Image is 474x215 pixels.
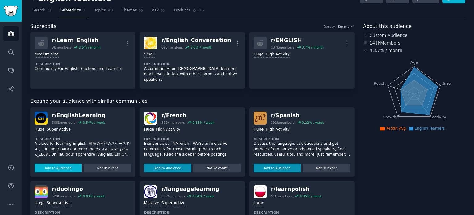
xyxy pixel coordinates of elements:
[410,60,418,65] tspan: Age
[144,137,241,141] dt: Description
[35,200,44,206] div: Huge
[35,66,131,72] p: Community For English Teachers and Learners
[266,127,290,133] div: High Activity
[83,8,86,13] span: 3
[35,141,131,157] p: A place for learning English. 英語の学びのスペースです。 Un lugar para aprender Inglés. مكان لتعلم اللغة الإنج...
[271,37,324,44] div: r/ ENGLISH
[52,45,71,49] div: 3k members
[302,45,324,49] div: 3.7 % / month
[271,120,294,125] div: 392k members
[92,6,115,18] a: Topics43
[35,164,82,172] button: Add to Audience
[370,47,402,54] div: ↑ 3.7 % / month
[161,185,219,193] div: r/ languagelearning
[432,115,446,119] tspan: Activity
[156,127,180,133] div: High Activity
[386,126,406,131] span: Reddit Avg
[144,200,159,206] div: Massive
[271,45,294,49] div: 137k members
[47,127,71,133] div: Super Active
[35,112,48,125] img: EnglishLearning
[144,141,241,157] p: Bienvenue sur /r/French ! We're an inclusive community for those learning the French language. Re...
[254,200,264,206] div: Large
[254,185,267,198] img: learnpolish
[150,6,167,18] a: Ask
[52,112,106,119] div: r/ EnglishLearning
[249,32,355,89] a: r/ENGLISH137kmembers3.7% / monthHugeHigh Activity
[338,24,349,28] span: Recent
[271,185,322,193] div: r/ learnpolish
[4,6,18,16] img: GummySearch logo
[271,194,292,198] div: 51k members
[52,185,105,193] div: r/ duolingo
[83,120,105,125] div: 0.54 % / week
[443,81,451,85] tspan: Size
[192,194,214,198] div: 0.04 % / week
[144,210,241,215] dt: Description
[144,185,157,198] img: languagelearning
[199,8,204,13] span: 16
[174,8,190,13] span: Products
[303,164,350,172] button: Not Relevant
[161,194,185,198] div: 3.3M members
[338,24,355,28] button: Recent
[84,164,131,172] button: Not Relevant
[192,120,214,125] div: 0.31 % / week
[161,120,185,125] div: 320k members
[83,194,105,198] div: 0.03 % / week
[254,137,350,141] dt: Description
[79,45,101,49] div: 2.5 % / month
[108,8,113,13] span: 43
[144,127,154,133] div: Huge
[144,164,191,172] button: Add to Audience
[30,97,147,105] span: Expand your audience with similar communities
[144,66,241,83] p: A community for [DEMOGRAPHIC_DATA] learners of all levels to talk with other learners and native ...
[161,45,183,49] div: 623 members
[374,81,385,85] tspan: Reach
[363,23,412,30] span: About this audience
[172,6,206,18] a: Products16
[52,120,75,125] div: 606k members
[254,141,350,157] p: Discuss the language, ask questions and get answers from native or advanced speakers, find resour...
[120,6,146,18] a: Themes
[363,32,466,39] div: Custom Audience
[58,6,88,18] a: Subreddits3
[94,8,106,13] span: Topics
[35,210,131,215] dt: Description
[35,137,131,141] dt: Description
[52,37,101,44] div: r/ Learn_English
[414,126,445,131] span: English learners
[363,40,466,46] div: 141k Members
[47,200,71,206] div: Super Active
[254,112,267,125] img: Spanish
[144,37,157,49] img: English_Conversation
[30,32,135,89] a: r/Learn_English3kmembers2.5% / monthMedium SizeDescriptionCommunity For English Teachers and Lear...
[52,194,75,198] div: 520k members
[193,164,241,172] button: Not Relevant
[35,52,59,58] div: Medium Size
[271,112,324,119] div: r/ Spanish
[383,115,396,119] tspan: Growth
[122,8,137,13] span: Themes
[152,8,159,13] span: Ask
[35,62,131,66] dt: Description
[35,127,44,133] div: Huge
[324,24,336,28] div: Sort by
[302,120,324,125] div: 0.22 % / week
[161,112,214,119] div: r/ French
[254,164,301,172] button: Add to Audience
[254,127,264,133] div: Huge
[144,62,241,66] dt: Description
[190,45,212,49] div: 2.5 % / month
[161,200,185,206] div: Super Active
[300,194,322,198] div: 0.35 % / week
[60,8,81,13] span: Subreddits
[144,112,157,125] img: French
[266,52,290,58] div: High Activity
[254,52,264,58] div: Huge
[144,52,155,58] div: Small
[32,8,45,13] span: Search
[30,6,54,18] a: Search
[140,32,245,89] a: English_Conversationr/English_Conversation623members2.5% / monthSmallDescriptionA community for [...
[161,37,231,44] div: r/ English_Conversation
